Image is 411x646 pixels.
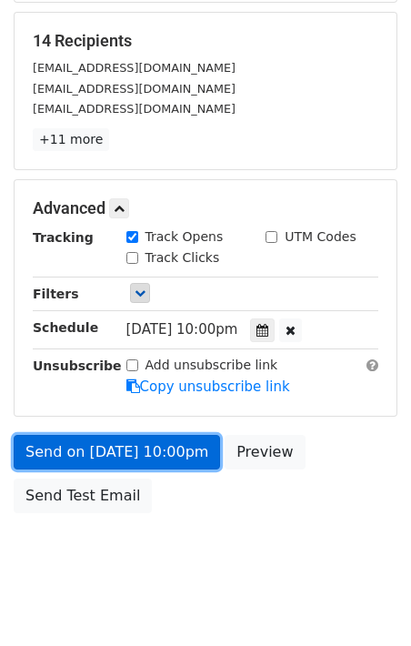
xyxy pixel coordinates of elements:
iframe: Chat Widget [320,559,411,646]
a: Preview [225,435,305,469]
label: UTM Codes [285,227,356,247]
strong: Schedule [33,320,98,335]
label: Add unsubscribe link [145,356,278,375]
small: [EMAIL_ADDRESS][DOMAIN_NAME] [33,61,236,75]
a: +11 more [33,128,109,151]
h5: Advanced [33,198,378,218]
strong: Unsubscribe [33,358,122,373]
a: Send on [DATE] 10:00pm [14,435,220,469]
h5: 14 Recipients [33,31,378,51]
a: Copy unsubscribe link [126,379,290,395]
small: [EMAIL_ADDRESS][DOMAIN_NAME] [33,102,236,116]
span: [DATE] 10:00pm [126,321,238,338]
label: Track Opens [145,227,224,247]
a: Send Test Email [14,479,152,513]
strong: Tracking [33,230,94,245]
small: [EMAIL_ADDRESS][DOMAIN_NAME] [33,82,236,96]
label: Track Clicks [145,248,220,267]
strong: Filters [33,287,79,301]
